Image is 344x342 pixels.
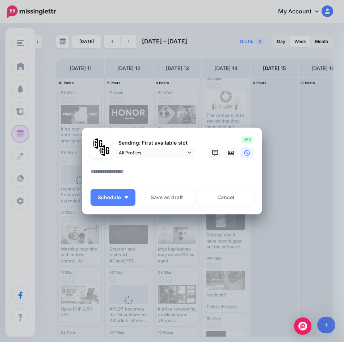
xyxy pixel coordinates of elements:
[119,149,186,157] span: All Profiles
[93,138,103,149] img: 353459792_649996473822713_4483302954317148903_n-bsa138318.png
[294,317,311,335] div: Open Intercom Messenger
[98,195,121,200] span: Schedule
[115,139,195,147] p: Sending: First available slot
[115,148,195,158] a: All Profiles
[139,189,194,206] button: Save as draft
[198,189,253,206] a: Cancel
[100,145,110,156] img: JT5sWCfR-79925.png
[125,196,128,198] img: arrow-down-white.png
[91,189,135,206] button: Schedule
[241,136,253,144] span: 280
